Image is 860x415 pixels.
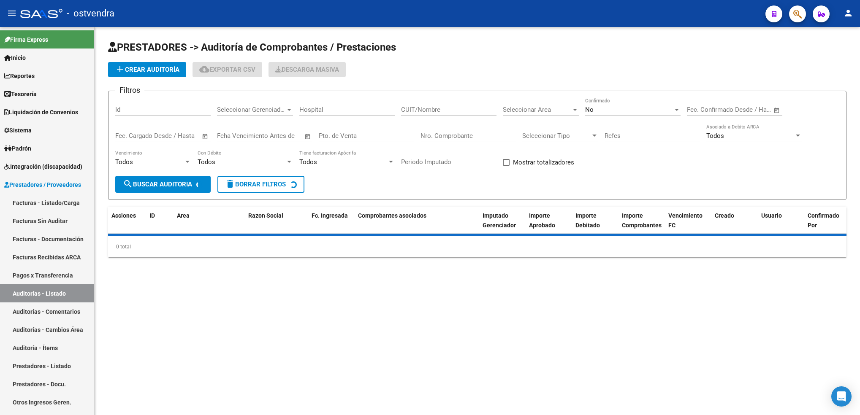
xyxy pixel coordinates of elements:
datatable-header-cell: Confirmado Por [804,207,851,244]
h3: Filtros [115,84,144,96]
span: Crear Auditoría [115,66,179,73]
datatable-header-cell: Usuario [758,207,804,244]
span: Seleccionar Gerenciador [217,106,285,113]
span: Importe Aprobado [529,212,555,229]
span: Fc. Ingresada [312,212,348,219]
div: 0 total [108,236,846,257]
span: No [585,106,594,113]
span: Exportar CSV [199,66,255,73]
button: Open calendar [303,132,313,141]
button: Buscar Auditoria [115,176,211,193]
span: Todos [115,158,133,166]
span: Borrar Filtros [225,181,286,188]
datatable-header-cell: Razon Social [245,207,308,244]
span: Seleccionar Tipo [522,132,591,140]
button: Open calendar [772,105,782,115]
span: Padrón [4,144,31,153]
span: Reportes [4,71,35,81]
datatable-header-cell: Comprobantes asociados [355,207,479,244]
span: Importe Debitado [575,212,600,229]
input: Fecha fin [729,106,770,113]
span: Todos [198,158,215,166]
datatable-header-cell: Fc. Ingresada [308,207,355,244]
span: Firma Express [4,35,48,44]
span: Confirmado Por [808,212,839,229]
input: Fecha inicio [687,106,721,113]
span: - ostvendra [67,4,114,23]
datatable-header-cell: Vencimiento FC [665,207,711,244]
button: Exportar CSV [193,62,262,77]
datatable-header-cell: Importe Debitado [572,207,619,244]
datatable-header-cell: Importe Aprobado [526,207,572,244]
mat-icon: person [843,8,853,18]
datatable-header-cell: Creado [711,207,758,244]
app-download-masive: Descarga masiva de comprobantes (adjuntos) [269,62,346,77]
mat-icon: delete [225,179,235,189]
span: Acciones [111,212,136,219]
input: Fecha fin [157,132,198,140]
span: Comprobantes asociados [358,212,426,219]
span: Vencimiento FC [668,212,703,229]
mat-icon: search [123,179,133,189]
span: Sistema [4,126,32,135]
input: Fecha inicio [115,132,149,140]
mat-icon: add [115,64,125,74]
span: Tesorería [4,89,37,99]
div: Open Intercom Messenger [831,386,852,407]
datatable-header-cell: Imputado Gerenciador [479,207,526,244]
button: Open calendar [201,132,210,141]
span: Liquidación de Convenios [4,108,78,117]
datatable-header-cell: Acciones [108,207,146,244]
span: Todos [706,132,724,140]
datatable-header-cell: Importe Comprobantes [619,207,665,244]
mat-icon: cloud_download [199,64,209,74]
datatable-header-cell: ID [146,207,174,244]
button: Borrar Filtros [217,176,304,193]
button: Descarga Masiva [269,62,346,77]
span: Prestadores / Proveedores [4,180,81,189]
span: Buscar Auditoria [123,181,192,188]
span: Seleccionar Area [503,106,571,113]
span: Mostrar totalizadores [513,157,574,167]
button: Crear Auditoría [108,62,186,77]
span: Area [177,212,190,219]
span: Integración (discapacidad) [4,162,82,171]
span: Todos [299,158,317,166]
span: Creado [715,212,734,219]
mat-icon: menu [7,8,17,18]
span: Razon Social [248,212,283,219]
span: Usuario [761,212,782,219]
span: PRESTADORES -> Auditoría de Comprobantes / Prestaciones [108,41,396,53]
span: Importe Comprobantes [622,212,662,229]
span: Inicio [4,53,26,62]
datatable-header-cell: Area [174,207,233,244]
span: Descarga Masiva [275,66,339,73]
span: ID [149,212,155,219]
span: Imputado Gerenciador [483,212,516,229]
